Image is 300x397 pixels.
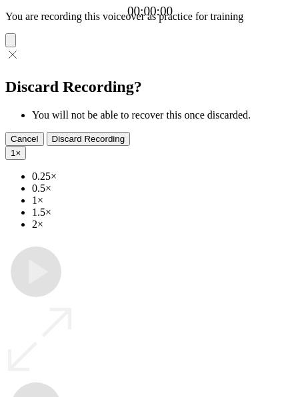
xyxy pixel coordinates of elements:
li: 2× [32,218,295,230]
button: Cancel [5,132,44,146]
li: 0.25× [32,171,295,183]
li: 1× [32,195,295,206]
a: 00:00:00 [127,4,173,19]
span: 1 [11,148,15,158]
button: 1× [5,146,26,160]
li: 0.5× [32,183,295,195]
li: 1.5× [32,206,295,218]
h2: Discard Recording? [5,78,295,96]
button: Discard Recording [47,132,131,146]
li: You will not be able to recover this once discarded. [32,109,295,121]
p: You are recording this voiceover as practice for training [5,11,295,23]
